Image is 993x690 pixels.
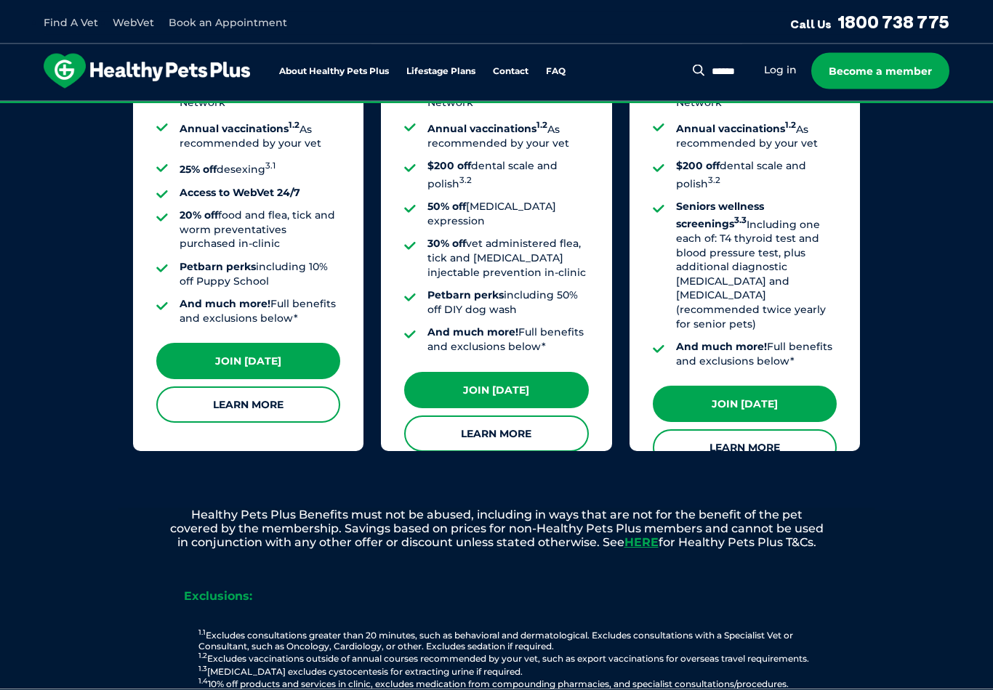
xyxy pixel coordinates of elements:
li: vet administered flea, tick and [MEDICAL_DATA] injectable prevention in-clinic [427,238,588,280]
sup: 1.2 [198,652,207,661]
li: Full benefits and exclusions below* [676,341,837,369]
li: including 10% off Puppy School [180,261,340,289]
strong: 50% off [427,200,466,214]
sup: 1.4 [198,677,208,686]
li: Full benefits and exclusions below* [427,326,588,354]
strong: Annual vaccinations [180,123,299,136]
a: Find A Vet [44,16,98,29]
span: Proactive, preventative wellness program designed to keep your pet healthier and happier for longer [225,102,768,115]
strong: And much more! [676,341,767,354]
li: dental scale and polish [427,160,588,192]
li: food and flea, tick and worm preventatives purchased in-clinic [180,209,340,252]
strong: And much more! [180,298,270,311]
img: hpp-logo [44,54,250,89]
a: Log in [764,63,797,77]
a: Book an Appointment [169,16,287,29]
li: desexing [180,160,340,177]
strong: Petbarn perks [180,261,256,274]
strong: Petbarn perks [427,289,504,302]
a: Learn More [653,430,837,466]
li: Full benefits and exclusions below* [180,298,340,326]
a: About Healthy Pets Plus [279,67,389,76]
sup: 3.2 [708,176,720,186]
strong: Annual vaccinations [427,123,547,136]
a: HERE [624,536,659,550]
strong: $200 off [676,160,720,173]
a: Join [DATE] [156,344,340,380]
sup: 1.3 [198,665,207,674]
a: Contact [493,67,528,76]
li: including 50% off DIY dog wash [427,289,588,317]
li: As recommended by your vet [427,120,588,152]
strong: Annual vaccinations [676,123,796,136]
p: Healthy Pets Plus Benefits must not be abused, including in ways that are not for the benefit of ... [118,508,875,551]
strong: Access to WebVet 24/7 [180,187,300,200]
a: Learn More [404,416,588,452]
strong: 25% off [180,163,217,176]
a: Lifestage Plans [406,67,475,76]
a: Become a member [811,53,949,89]
sup: 3.3 [734,216,747,227]
a: WebVet [113,16,154,29]
li: As recommended by your vet [180,120,340,152]
sup: 1.2 [536,121,547,131]
a: Join [DATE] [653,386,837,423]
strong: Seniors wellness screenings [676,200,764,231]
sup: 1.2 [289,121,299,131]
button: Search [690,63,708,78]
a: Join [DATE] [404,373,588,409]
a: Learn More [156,387,340,423]
a: FAQ [546,67,566,76]
a: Call Us1800 738 775 [790,11,949,33]
sup: 1.2 [785,121,796,131]
li: As recommended by your vet [676,120,837,152]
li: dental scale and polish [676,160,837,192]
sup: 3.2 [459,176,472,186]
span: Call Us [790,17,832,31]
strong: 20% off [180,209,218,222]
sup: 1.1 [198,628,206,638]
li: Including one each of: T4 thyroid test and blood pressure test, plus additional diagnostic [MEDIC... [676,200,837,332]
sup: 3.1 [265,161,276,171]
li: [MEDICAL_DATA] expression [427,200,588,229]
strong: $200 off [427,160,471,173]
strong: Exclusions: [184,590,252,604]
strong: And much more! [427,326,518,339]
strong: 30% off [427,238,466,251]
